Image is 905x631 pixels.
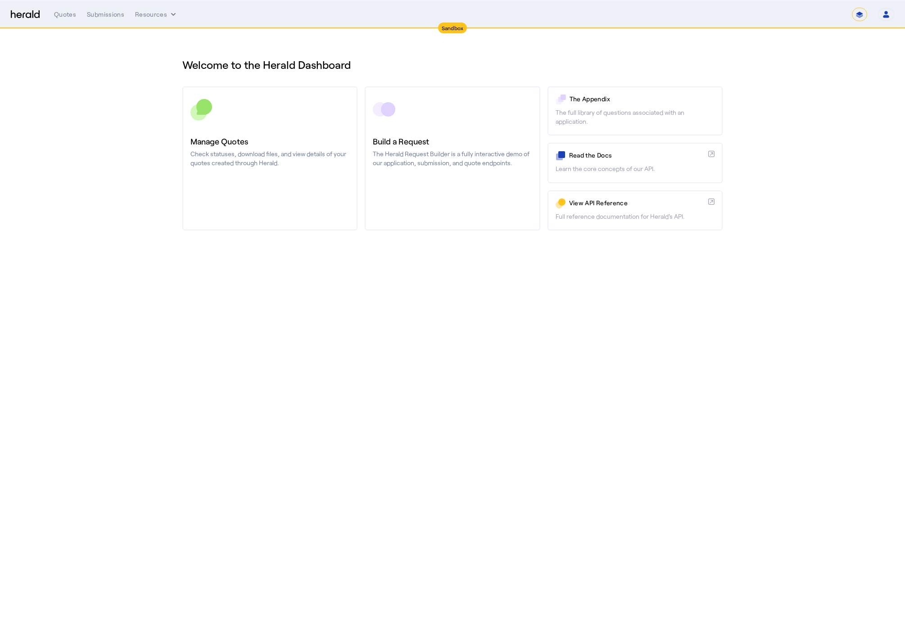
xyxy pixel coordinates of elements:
p: The Appendix [570,95,715,104]
p: Full reference documentation for Herald's API. [556,212,715,221]
div: Quotes [54,10,76,19]
a: The AppendixThe full library of questions associated with an application. [548,86,723,135]
p: Read the Docs [569,151,705,160]
h1: Welcome to the Herald Dashboard [182,58,723,72]
div: Submissions [87,10,124,19]
h3: Manage Quotes [190,135,349,148]
p: The full library of questions associated with an application. [556,108,715,126]
p: Learn the core concepts of our API. [556,164,715,173]
p: View API Reference [569,198,705,207]
h3: Build a Request [373,135,532,148]
div: Sandbox [438,23,467,33]
p: The Herald Request Builder is a fully interactive demo of our application, submission, and quote ... [373,149,532,167]
button: Resources dropdown menu [135,10,178,19]
a: Read the DocsLearn the core concepts of our API. [548,143,723,183]
a: View API ReferenceFull reference documentation for Herald's API. [548,190,723,230]
p: Check statuses, download files, and view details of your quotes created through Herald. [190,149,349,167]
a: Build a RequestThe Herald Request Builder is a fully interactive demo of our application, submiss... [365,86,540,230]
a: Manage QuotesCheck statuses, download files, and view details of your quotes created through Herald. [182,86,357,230]
img: Herald Logo [11,10,40,19]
